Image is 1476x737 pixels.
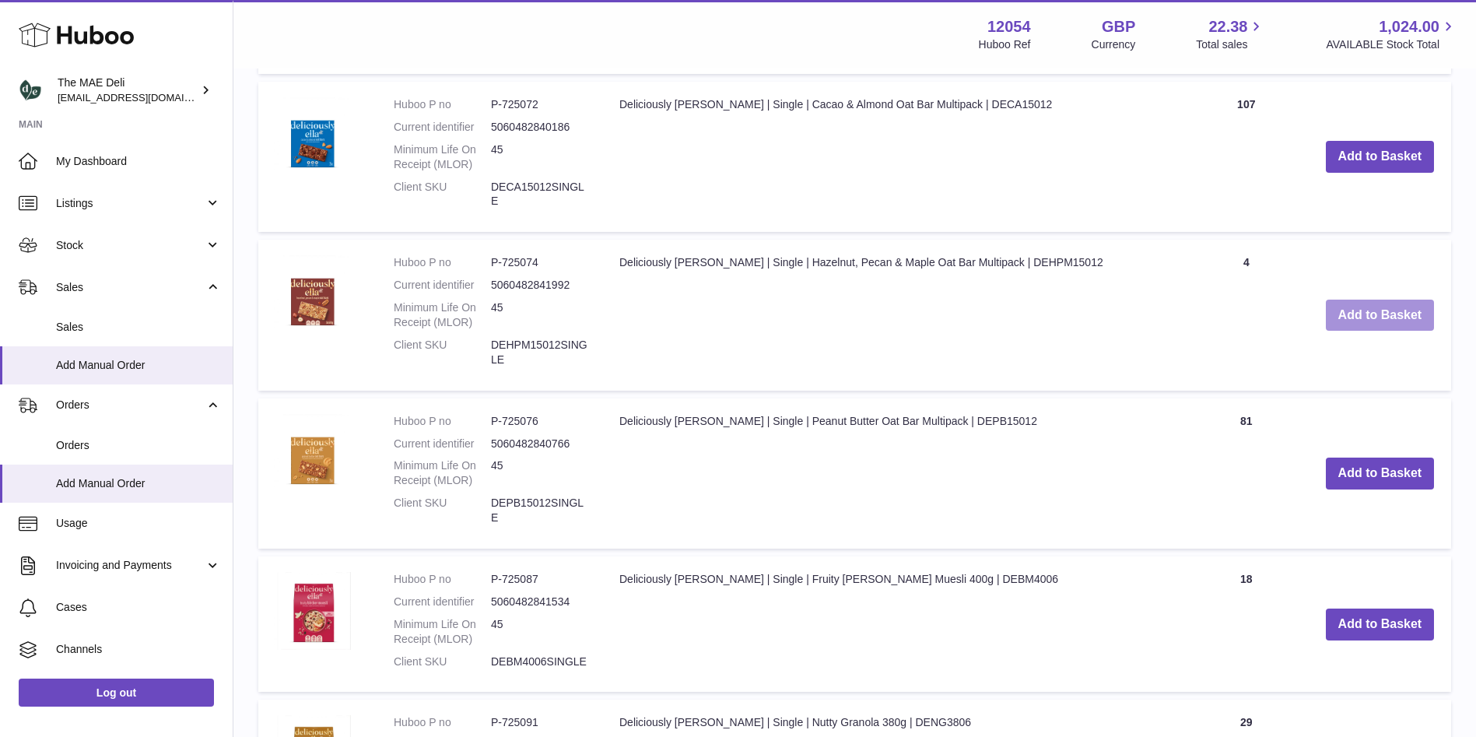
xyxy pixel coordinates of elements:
dt: Huboo P no [394,414,491,429]
a: 22.38 Total sales [1196,16,1265,52]
span: Add Manual Order [56,358,221,373]
dd: P-725091 [491,715,588,730]
span: [EMAIL_ADDRESS][DOMAIN_NAME] [58,91,229,104]
img: Deliciously Ella | Single | Peanut Butter Oat Bar Multipack | DEPB15012 [274,414,352,492]
dt: Huboo P no [394,255,491,270]
dd: 45 [491,617,588,647]
dt: Current identifier [394,595,491,609]
button: Add to Basket [1326,300,1435,332]
td: 4 [1184,240,1309,390]
dd: DECA15012SINGLE [491,180,588,209]
td: Deliciously [PERSON_NAME] | Single | Peanut Butter Oat Bar Multipack | DEPB15012 [604,398,1184,549]
dt: Huboo P no [394,97,491,112]
button: Add to Basket [1326,141,1435,173]
dd: DEPB15012SINGLE [491,496,588,525]
span: 22.38 [1208,16,1247,37]
span: Orders [56,438,221,453]
dd: 5060482840766 [491,437,588,451]
dd: P-725087 [491,572,588,587]
a: 1,024.00 AVAILABLE Stock Total [1326,16,1457,52]
dt: Client SKU [394,655,491,669]
div: Huboo Ref [979,37,1031,52]
span: Usage [56,516,221,531]
img: logistics@deliciouslyella.com [19,79,42,102]
dd: 45 [491,142,588,172]
td: 18 [1184,556,1309,692]
td: Deliciously [PERSON_NAME] | Single | Cacao & Almond Oat Bar Multipack | DECA15012 [604,82,1184,232]
dd: P-725074 [491,255,588,270]
dt: Minimum Life On Receipt (MLOR) [394,617,491,647]
span: Listings [56,196,205,211]
dt: Current identifier [394,278,491,293]
td: Deliciously [PERSON_NAME] | Single | Hazelnut, Pecan & Maple Oat Bar Multipack | DEHPM15012 [604,240,1184,390]
img: Deliciously Ella | Single | Fruity Bircher Muesli 400g | DEBM4006 [274,572,352,650]
strong: 12054 [987,16,1031,37]
dt: Minimum Life On Receipt (MLOR) [394,142,491,172]
dd: 5060482840186 [491,120,588,135]
dd: P-725076 [491,414,588,429]
span: Stock [56,238,205,253]
span: Channels [56,642,221,657]
dd: 45 [491,458,588,488]
span: Sales [56,320,221,335]
span: My Dashboard [56,154,221,169]
span: AVAILABLE Stock Total [1326,37,1457,52]
span: Invoicing and Payments [56,558,205,573]
span: Orders [56,398,205,412]
dt: Minimum Life On Receipt (MLOR) [394,458,491,488]
span: 1,024.00 [1379,16,1439,37]
dd: DEHPM15012SINGLE [491,338,588,367]
dd: 5060482841534 [491,595,588,609]
strong: GBP [1102,16,1135,37]
dd: 5060482841992 [491,278,588,293]
dd: 45 [491,300,588,330]
dt: Current identifier [394,437,491,451]
img: Deliciously Ella | Single | Cacao & Almond Oat Bar Multipack | DECA15012 [274,97,352,175]
button: Add to Basket [1326,609,1435,640]
img: Deliciously Ella | Single | Hazelnut, Pecan & Maple Oat Bar Multipack | DEHPM15012 [274,255,352,333]
td: 107 [1184,82,1309,232]
span: Cases [56,600,221,615]
button: Add to Basket [1326,458,1435,490]
dt: Client SKU [394,180,491,209]
dd: P-725072 [491,97,588,112]
span: Sales [56,280,205,295]
td: Deliciously [PERSON_NAME] | Single | Fruity [PERSON_NAME] Muesli 400g | DEBM4006 [604,556,1184,692]
td: 81 [1184,398,1309,549]
dd: DEBM4006SINGLE [491,655,588,669]
dt: Current identifier [394,120,491,135]
div: Currency [1092,37,1136,52]
dt: Huboo P no [394,572,491,587]
dt: Client SKU [394,338,491,367]
dt: Client SKU [394,496,491,525]
a: Log out [19,679,214,707]
div: The MAE Deli [58,75,198,105]
span: Add Manual Order [56,476,221,491]
dt: Minimum Life On Receipt (MLOR) [394,300,491,330]
span: Total sales [1196,37,1265,52]
dt: Huboo P no [394,715,491,730]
